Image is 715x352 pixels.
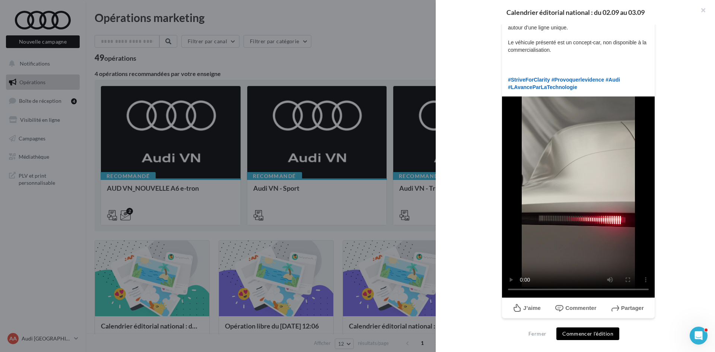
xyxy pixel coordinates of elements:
[556,327,619,340] button: Commencer l'édition
[448,9,703,16] div: Calendrier éditorial national : du 02.09 au 03.09
[508,77,550,83] span: #StriveForClarity
[508,84,577,90] span: #LAvanceParLaTechnologie
[690,327,708,345] iframe: Intercom live chat
[502,318,655,328] div: La prévisualisation est non-contractuelle
[621,305,644,311] span: Partager
[523,305,541,311] span: J’aime
[525,329,549,338] button: Fermer
[565,305,596,311] span: Commenter
[606,77,620,83] span: #Audi
[552,77,604,83] span: #Provoquerlevidence
[508,1,649,91] p: L’Audi Concept C ++ Une présence sculpturale, marquée par une impression saisissante de solidité....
